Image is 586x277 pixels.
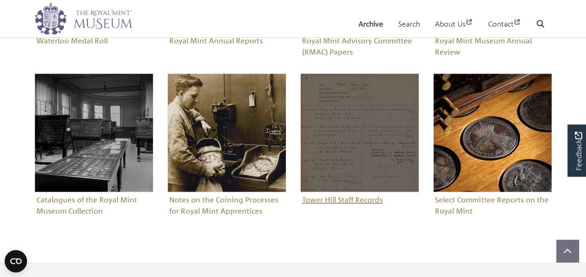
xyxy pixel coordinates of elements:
[567,125,586,177] a: Would you like to provide feedback?
[435,11,473,37] a: About Us
[300,73,419,207] a: Tower Hill Staff RecordsTower Hill Staff Records
[398,11,420,37] a: Search
[300,73,419,192] img: Tower Hill Staff Records
[160,73,293,232] div: Sub-collection
[488,11,521,37] a: Contact
[556,240,579,262] button: Scroll to top
[572,132,584,171] span: Feedback
[426,73,559,232] div: Sub-collection
[28,73,160,232] div: Sub-collection
[34,73,153,192] img: Catalogues of the Royal Mint Museum Collection
[5,250,27,272] button: Open CMP widget
[433,73,552,192] img: Select Committee Reports on the Royal Mint
[34,2,132,35] img: logo_wide.png
[34,73,153,218] a: Catalogues of the Royal Mint Museum CollectionCatalogues of the Royal Mint Museum Collection
[167,73,286,192] img: Notes on the Coining Processes for Royal Mint Apprentices
[433,73,552,218] a: Select Committee Reports on the Royal MintSelect Committee Reports on the Royal Mint
[293,73,426,232] div: Sub-collection
[358,11,383,37] a: Archive
[167,73,286,218] a: Notes on the Coining Processes for Royal Mint ApprenticesNotes on the Coining Processes for Royal...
